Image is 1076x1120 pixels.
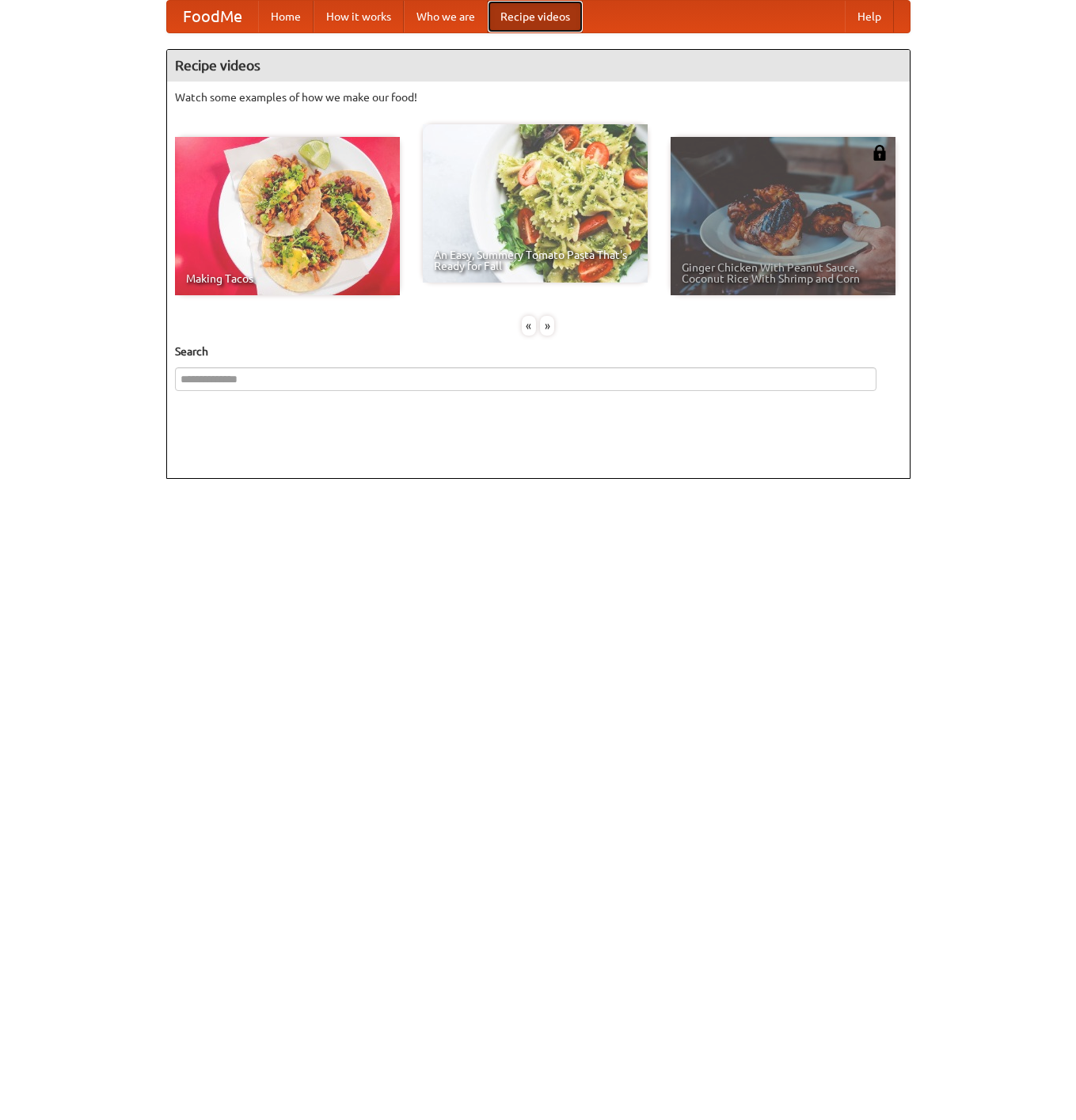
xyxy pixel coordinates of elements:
h4: Recipe videos [167,50,910,82]
a: Help [845,1,894,32]
p: Watch some examples of how we make our food! [175,89,902,105]
span: An Easy, Summery Tomato Pasta That's Ready for Fall [434,249,637,271]
img: 483408.png [872,145,888,161]
span: Making Tacos [186,273,389,284]
div: » [540,316,554,336]
a: Home [258,1,314,32]
div: « [522,316,536,336]
a: Recipe videos [488,1,583,32]
a: How it works [314,1,404,32]
a: Making Tacos [175,137,400,295]
h5: Search [175,344,902,359]
a: Who we are [404,1,488,32]
a: An Easy, Summery Tomato Pasta That's Ready for Fall [423,124,648,283]
a: FoodMe [167,1,258,32]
